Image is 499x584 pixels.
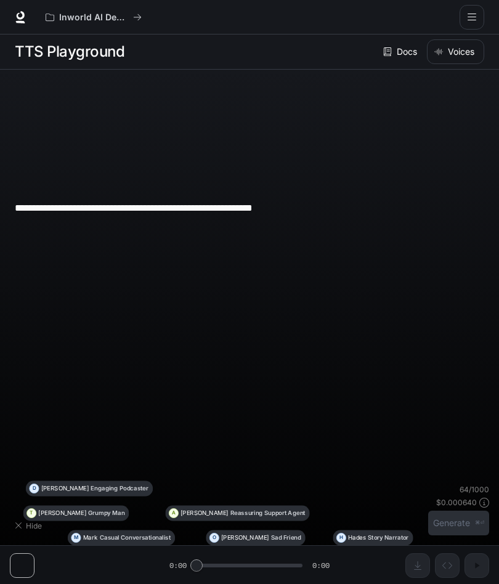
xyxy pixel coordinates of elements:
[91,485,148,492] p: Engaging Podcaster
[26,481,153,497] button: D[PERSON_NAME]Engaging Podcaster
[88,510,124,516] p: Grumpy Man
[230,510,306,516] p: Reassuring Support Agent
[206,530,306,546] button: O[PERSON_NAME]Sad Friend
[348,535,366,541] p: Hades
[169,505,178,521] div: A
[10,516,49,535] button: Hide
[181,510,229,516] p: [PERSON_NAME]
[83,535,98,541] p: Mark
[381,39,422,64] a: Docs
[460,5,484,30] button: open drawer
[23,505,129,521] button: T[PERSON_NAME]Grumpy Man
[221,535,269,541] p: [PERSON_NAME]
[30,481,38,497] div: D
[368,535,408,541] p: Story Narrator
[59,12,128,23] p: Inworld AI Demos
[333,530,413,546] button: HHadesStory Narrator
[100,535,171,541] p: Casual Conversationalist
[38,510,86,516] p: [PERSON_NAME]
[41,485,89,492] p: [PERSON_NAME]
[15,39,124,64] h1: TTS Playground
[40,5,147,30] button: All workspaces
[71,530,80,546] div: M
[460,484,489,495] p: 64 / 1000
[165,505,309,521] button: A[PERSON_NAME]Reassuring Support Agent
[271,535,301,541] p: Sad Friend
[27,505,36,521] div: T
[210,530,219,546] div: O
[337,530,346,546] div: H
[427,39,484,64] button: Voices
[436,497,477,508] p: $ 0.000640
[68,530,175,546] button: MMarkCasual Conversationalist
